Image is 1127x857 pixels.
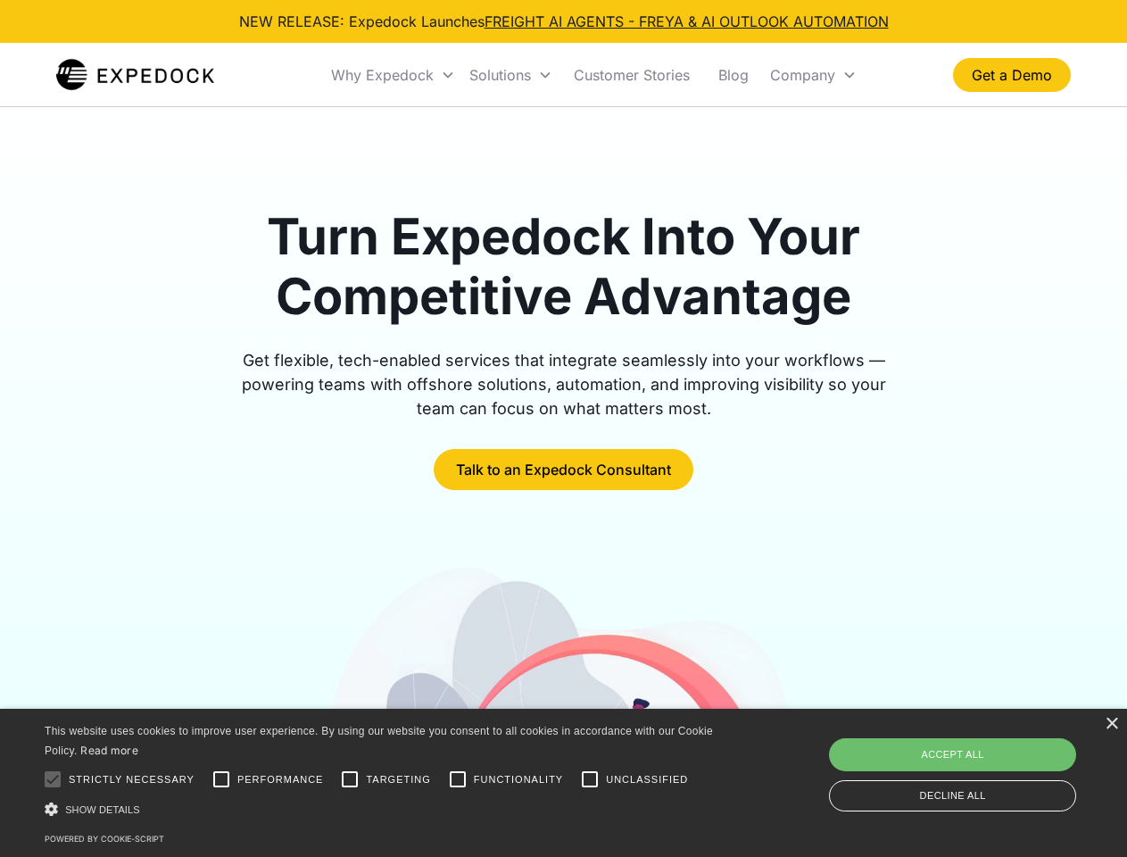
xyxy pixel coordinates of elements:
[763,45,864,105] div: Company
[56,57,214,93] img: Expedock Logo
[221,348,907,420] div: Get flexible, tech-enabled services that integrate seamlessly into your workflows — powering team...
[434,449,693,490] a: Talk to an Expedock Consultant
[462,45,559,105] div: Solutions
[770,66,835,84] div: Company
[474,772,563,787] span: Functionality
[45,834,164,844] a: Powered by cookie-script
[366,772,430,787] span: Targeting
[606,772,688,787] span: Unclassified
[45,800,719,819] div: Show details
[469,66,531,84] div: Solutions
[56,57,214,93] a: home
[704,45,763,105] a: Blog
[237,772,324,787] span: Performance
[485,12,889,30] a: FREIGHT AI AGENTS - FREYA & AI OUTLOOK AUTOMATION
[953,58,1071,92] a: Get a Demo
[830,664,1127,857] iframe: Chat Widget
[559,45,704,105] a: Customer Stories
[69,772,195,787] span: Strictly necessary
[65,804,140,815] span: Show details
[331,66,434,84] div: Why Expedock
[80,744,138,757] a: Read more
[239,11,889,32] div: NEW RELEASE: Expedock Launches
[45,725,713,758] span: This website uses cookies to improve user experience. By using our website you consent to all coo...
[324,45,462,105] div: Why Expedock
[221,207,907,327] h1: Turn Expedock Into Your Competitive Advantage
